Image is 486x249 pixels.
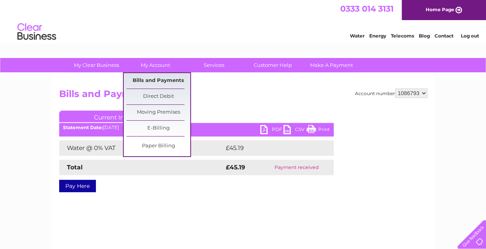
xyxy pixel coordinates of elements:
a: PDF [260,125,283,136]
a: Blog [419,33,430,39]
a: Direct Debit [126,89,190,104]
a: Paper Billing [126,138,190,154]
div: [DATE] [59,125,334,130]
td: £45.19 [224,140,317,156]
a: Customer Help [241,58,305,72]
strong: £45.19 [226,164,245,171]
b: Statement Date: [63,124,103,130]
div: Account number [355,89,427,98]
a: Print [307,125,330,136]
div: Clear Business is a trading name of Verastar Limited (registered in [GEOGRAPHIC_DATA] No. 3667643... [61,4,426,38]
a: Services [182,58,246,72]
td: Payment received [259,160,333,175]
a: CSV [283,125,307,136]
a: Log out [460,33,479,39]
a: E-Billing [126,121,190,136]
a: Moving Premises [126,105,190,120]
a: Make A Payment [300,58,363,72]
a: Current Invoice [59,111,175,122]
h2: Bills and Payments [59,89,427,103]
a: My Clear Business [65,58,128,72]
a: Telecoms [391,33,414,39]
img: logo.png [17,20,56,44]
strong: Total [67,164,83,171]
td: Water @ 0% VAT [59,140,224,156]
a: Water [350,33,365,39]
a: Bills and Payments [126,73,190,89]
a: My Account [123,58,187,72]
a: 0333 014 3131 [340,4,394,14]
a: Energy [369,33,386,39]
a: Pay Here [59,180,96,192]
a: Contact [435,33,454,39]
